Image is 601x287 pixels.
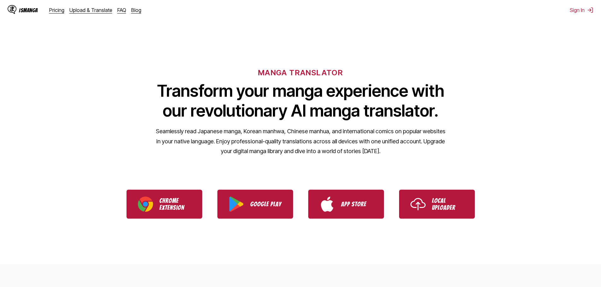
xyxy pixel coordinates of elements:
a: IsManga LogoIsManga [8,5,49,15]
a: Download IsManga from Google Play [217,190,293,219]
a: Blog [131,7,141,13]
button: Sign In [570,7,593,13]
a: Upload & Translate [69,7,112,13]
div: IsManga [19,7,38,13]
img: App Store logo [320,197,335,212]
a: FAQ [117,7,126,13]
img: Google Play logo [229,197,244,212]
a: Download IsManga Chrome Extension [127,190,202,219]
p: Google Play [250,201,282,208]
img: Chrome logo [138,197,153,212]
p: Seamlessly read Japanese manga, Korean manhwa, Chinese manhua, and international comics on popula... [156,126,446,156]
p: App Store [341,201,373,208]
h1: Transform your manga experience with our revolutionary AI manga translator. [156,81,446,121]
h6: MANGA TRANSLATOR [258,68,343,77]
p: Local Uploader [432,197,463,211]
a: Use IsManga Local Uploader [399,190,475,219]
img: Sign out [587,7,593,13]
img: Upload icon [410,197,426,212]
img: IsManga Logo [8,5,16,14]
p: Chrome Extension [159,197,191,211]
a: Download IsManga from App Store [308,190,384,219]
a: Pricing [49,7,64,13]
